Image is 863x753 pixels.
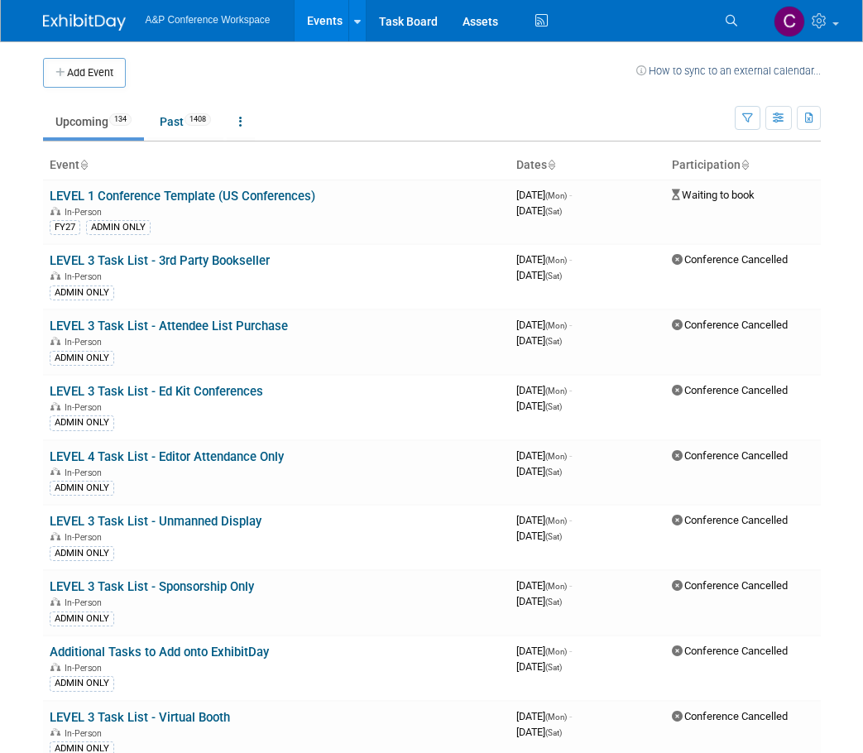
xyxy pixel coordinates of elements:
[65,663,107,674] span: In-Person
[50,285,114,300] div: ADMIN ONLY
[516,595,562,607] span: [DATE]
[672,579,788,592] span: Conference Cancelled
[545,728,562,737] span: (Sat)
[43,14,126,31] img: ExhibitDay
[50,710,230,725] a: LEVEL 3 Task List - Virtual Booth
[516,645,572,657] span: [DATE]
[569,319,572,331] span: -
[545,582,567,591] span: (Mon)
[50,384,263,399] a: LEVEL 3 Task List - Ed Kit Conferences
[50,207,60,215] img: In-Person Event
[510,151,665,180] th: Dates
[672,514,788,526] span: Conference Cancelled
[50,449,284,464] a: LEVEL 4 Task List - Editor Attendance Only
[569,189,572,201] span: -
[545,191,567,200] span: (Mon)
[545,516,567,525] span: (Mon)
[50,597,60,606] img: In-Person Event
[672,645,788,657] span: Conference Cancelled
[569,253,572,266] span: -
[50,546,114,561] div: ADMIN ONLY
[185,113,211,126] span: 1408
[50,728,60,736] img: In-Person Event
[50,612,114,626] div: ADMIN ONLY
[50,532,60,540] img: In-Person Event
[516,253,572,266] span: [DATE]
[50,402,60,410] img: In-Person Event
[545,532,562,541] span: (Sat)
[50,337,60,345] img: In-Person Event
[516,726,562,738] span: [DATE]
[545,647,567,656] span: (Mon)
[65,468,107,478] span: In-Person
[545,663,562,672] span: (Sat)
[109,113,132,126] span: 134
[50,415,114,430] div: ADMIN ONLY
[43,151,510,180] th: Event
[672,449,788,462] span: Conference Cancelled
[50,189,315,204] a: LEVEL 1 Conference Template (US Conferences)
[516,660,562,673] span: [DATE]
[50,579,254,594] a: LEVEL 3 Task List - Sponsorship Only
[65,207,107,218] span: In-Person
[672,253,788,266] span: Conference Cancelled
[43,106,144,137] a: Upcoming134
[545,337,562,346] span: (Sat)
[569,384,572,396] span: -
[516,269,562,281] span: [DATE]
[545,402,562,411] span: (Sat)
[545,271,562,281] span: (Sat)
[569,449,572,462] span: -
[545,321,567,330] span: (Mon)
[569,645,572,657] span: -
[147,106,223,137] a: Past1408
[547,158,555,171] a: Sort by Start Date
[50,319,288,333] a: LEVEL 3 Task List - Attendee List Purchase
[65,728,107,739] span: In-Person
[569,514,572,526] span: -
[65,597,107,608] span: In-Person
[636,65,821,77] a: How to sync to an external calendar...
[516,189,572,201] span: [DATE]
[50,645,269,659] a: Additional Tasks to Add onto ExhibitDay
[50,220,80,235] div: FY27
[516,579,572,592] span: [DATE]
[86,220,151,235] div: ADMIN ONLY
[545,386,567,396] span: (Mon)
[516,530,562,542] span: [DATE]
[672,319,788,331] span: Conference Cancelled
[569,579,572,592] span: -
[569,710,572,722] span: -
[79,158,88,171] a: Sort by Event Name
[50,663,60,671] img: In-Person Event
[516,400,562,412] span: [DATE]
[516,334,562,347] span: [DATE]
[545,597,562,607] span: (Sat)
[545,468,562,477] span: (Sat)
[672,189,755,201] span: Waiting to book
[65,532,107,543] span: In-Person
[545,256,567,265] span: (Mon)
[545,452,567,461] span: (Mon)
[672,384,788,396] span: Conference Cancelled
[50,514,261,529] a: LEVEL 3 Task List - Unmanned Display
[516,319,572,331] span: [DATE]
[50,481,114,496] div: ADMIN ONLY
[516,710,572,722] span: [DATE]
[516,465,562,477] span: [DATE]
[43,58,126,88] button: Add Event
[146,14,271,26] span: A&P Conference Workspace
[516,449,572,462] span: [DATE]
[50,253,270,268] a: LEVEL 3 Task List - 3rd Party Bookseller
[516,384,572,396] span: [DATE]
[516,514,572,526] span: [DATE]
[545,207,562,216] span: (Sat)
[50,271,60,280] img: In-Person Event
[65,337,107,348] span: In-Person
[774,6,805,37] img: Carrlee Craig
[672,710,788,722] span: Conference Cancelled
[665,151,821,180] th: Participation
[50,468,60,476] img: In-Person Event
[741,158,749,171] a: Sort by Participation Type
[65,402,107,413] span: In-Person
